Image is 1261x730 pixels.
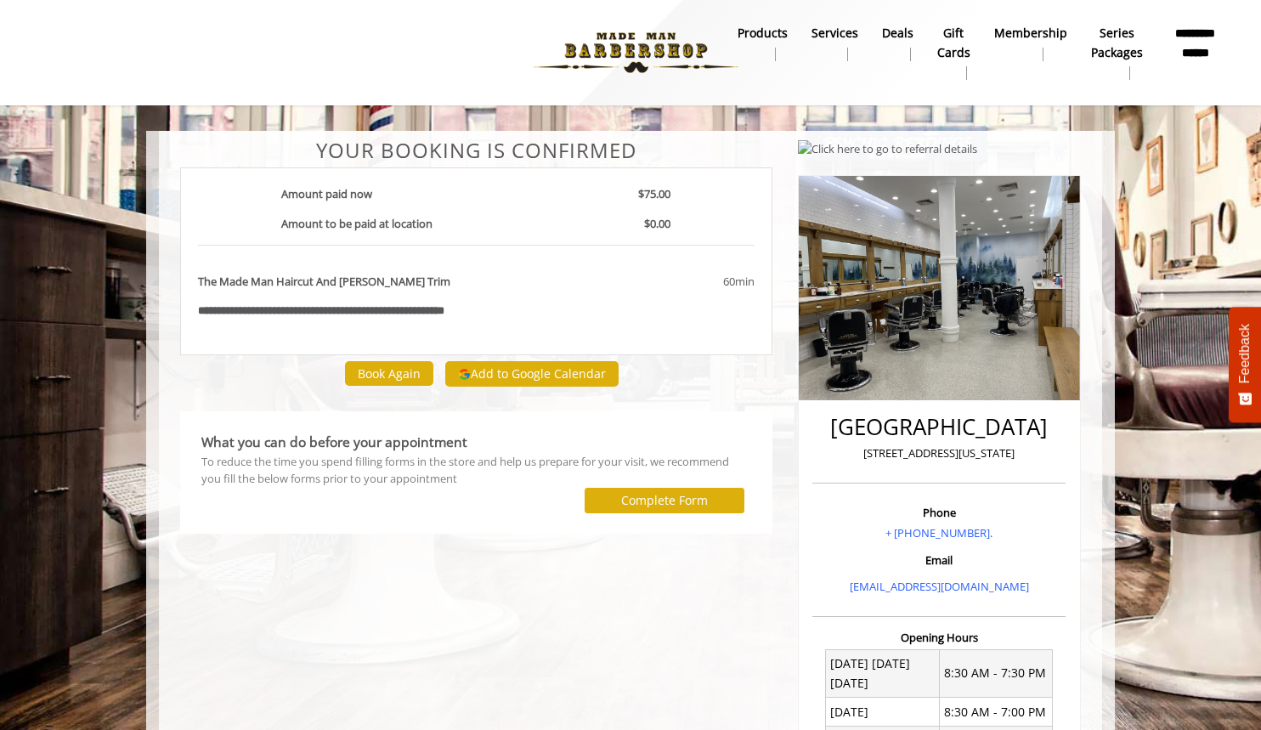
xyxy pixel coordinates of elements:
[937,24,970,62] b: gift cards
[345,361,433,386] button: Book Again
[800,21,870,65] a: ServicesServices
[281,186,372,201] b: Amount paid now
[621,494,708,507] label: Complete Form
[994,24,1067,42] b: Membership
[882,24,913,42] b: Deals
[1091,24,1143,62] b: Series packages
[826,649,940,697] td: [DATE] [DATE] [DATE]
[281,216,433,231] b: Amount to be paid at location
[817,444,1061,462] p: [STREET_ADDRESS][US_STATE]
[811,24,858,42] b: Services
[445,361,619,387] button: Add to Google Calendar
[201,433,467,451] b: What you can do before your appointment
[826,698,940,727] td: [DATE]
[885,525,992,540] a: + [PHONE_NUMBER].
[817,554,1061,566] h3: Email
[201,453,751,489] div: To reduce the time you spend filling forms in the store and help us prepare for your visit, we re...
[870,21,925,65] a: DealsDeals
[644,216,670,231] b: $0.00
[982,21,1079,65] a: MembershipMembership
[180,139,772,161] center: Your Booking is confirmed
[817,415,1061,439] h2: [GEOGRAPHIC_DATA]
[638,186,670,201] b: $75.00
[1237,324,1253,383] span: Feedback
[939,649,1053,697] td: 8:30 AM - 7:30 PM
[738,24,788,42] b: products
[939,698,1053,727] td: 8:30 AM - 7:00 PM
[519,6,753,99] img: Made Man Barbershop logo
[1079,21,1155,84] a: Series packagesSeries packages
[812,631,1066,643] h3: Opening Hours
[585,488,744,512] button: Complete Form
[850,579,1029,594] a: [EMAIL_ADDRESS][DOMAIN_NAME]
[726,21,800,65] a: Productsproducts
[585,273,754,291] div: 60min
[198,273,450,291] b: The Made Man Haircut And [PERSON_NAME] Trim
[925,21,982,84] a: Gift cardsgift cards
[798,140,977,158] img: Click here to go to referral details
[1229,307,1261,422] button: Feedback - Show survey
[817,506,1061,518] h3: Phone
